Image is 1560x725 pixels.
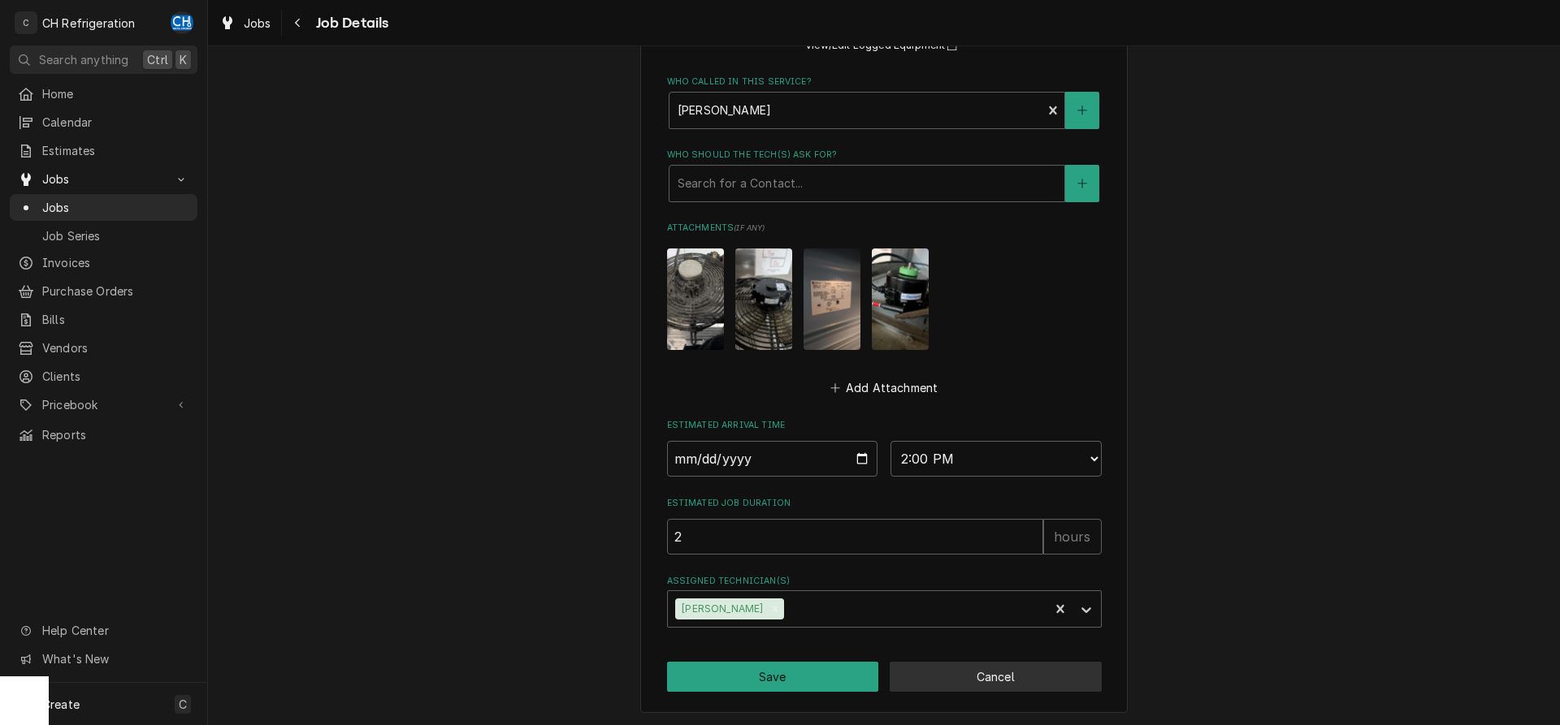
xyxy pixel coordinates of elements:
span: Pricebook [42,396,165,413]
span: Job Details [311,12,389,34]
span: Vendors [42,339,189,356]
span: Search anything [39,51,128,68]
select: Time Select [890,441,1102,477]
span: Clients [42,368,189,385]
div: CH [171,11,193,34]
span: Jobs [42,170,165,188]
label: Who should the tech(s) ask for? [667,149,1102,162]
div: Remove Ruben Perez [766,598,784,619]
a: Invoices [10,249,197,276]
div: Button Group [667,662,1102,692]
a: Jobs [213,10,278,37]
div: Estimated Arrival Time [667,419,1102,477]
div: Attachments [667,222,1102,399]
a: Purchase Orders [10,278,197,304]
div: Who called in this service? [667,76,1102,128]
label: Attachments [667,222,1102,235]
label: Estimated Arrival Time [667,419,1102,432]
svg: Create New Contact [1077,105,1087,116]
span: K [180,51,187,68]
span: Home [42,85,189,102]
div: Estimated Job Duration [667,497,1102,555]
a: Home [10,80,197,107]
a: Calendar [10,109,197,136]
div: [PERSON_NAME] [675,598,766,619]
button: Create New Contact [1065,165,1099,202]
a: Clients [10,363,197,390]
span: Jobs [42,199,189,216]
span: Calendar [42,114,189,131]
a: Jobs [10,194,197,221]
span: Reports [42,426,189,443]
label: Who called in this service? [667,76,1102,88]
a: Estimates [10,137,197,164]
button: Create New Contact [1065,92,1099,129]
a: Job Series [10,222,197,249]
span: Job Series [42,227,189,244]
div: hours [1043,519,1102,555]
span: What's New [42,650,188,667]
img: ESNOrcZMS120eaCFnqSU [667,248,724,349]
button: Save [667,662,879,692]
img: oS5rG2hQLiMmk0Oqhg9Z [872,248,929,349]
div: CH Refrigeration [42,15,136,32]
span: C [179,696,187,713]
svg: Create New Contact [1077,178,1087,189]
button: Cancel [890,662,1102,692]
a: Go to What's New [10,645,197,672]
span: Jobs [244,15,271,32]
a: Reports [10,421,197,448]
div: Button Group Row [667,662,1102,692]
label: Estimated Job Duration [667,497,1102,510]
span: Ctrl [147,51,168,68]
a: Vendors [10,334,197,361]
label: Assigned Technician(s) [667,575,1102,588]
a: Go to Help Center [10,617,197,644]
span: ( if any ) [734,223,765,232]
div: C [15,11,37,34]
input: Date [667,441,878,477]
span: Purchase Orders [42,283,189,300]
a: Go to Jobs [10,166,197,192]
div: Assigned Technician(s) [667,575,1102,628]
button: Search anythingCtrlK [10,45,197,74]
button: Navigate back [285,10,311,36]
button: Add Attachment [827,376,941,399]
a: Go to Pricebook [10,391,197,418]
div: Who should the tech(s) ask for? [667,149,1102,201]
span: Bills [42,311,189,328]
img: ofe1W0lZSgORHS6Rdixm [735,248,792,349]
span: Invoices [42,254,189,271]
span: Estimates [42,142,189,159]
a: Bills [10,306,197,333]
span: Create [42,697,80,711]
img: ELkxvfoTXigznPV7n1f6 [804,248,860,349]
div: Chris Hiraga's Avatar [171,11,193,34]
span: Help Center [42,622,188,639]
